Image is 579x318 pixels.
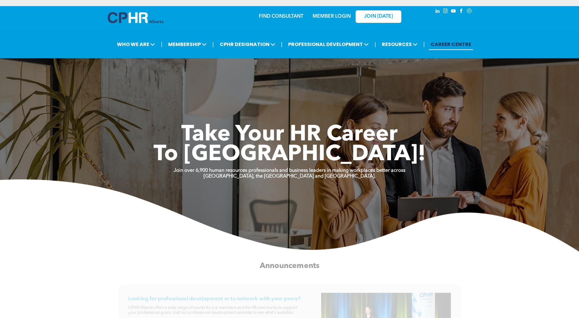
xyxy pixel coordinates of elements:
[281,38,283,51] li: |
[423,38,425,51] li: |
[161,38,162,51] li: |
[181,124,398,146] span: Take Your HR Career
[212,38,214,51] li: |
[174,168,405,173] strong: Join over 6,900 human resources professionals and business leaders in making workplaces better ac...
[108,12,163,23] img: A blue and white logo for cp alberta
[259,14,303,19] a: FIND CONSULTANT
[450,8,457,16] a: youtube
[364,14,393,19] span: JOIN [DATE]
[434,8,441,16] a: linkedin
[375,38,376,51] li: |
[204,174,376,179] strong: [GEOGRAPHIC_DATA], the [GEOGRAPHIC_DATA] and [GEOGRAPHIC_DATA].
[286,39,371,50] span: PROFESSIONAL DEVELOPMENT
[128,306,297,314] span: CPHR Alberta offers a wide range of events for our members and the HR community to support your p...
[128,296,301,301] span: Looking for professional development or to network with your peers?
[458,8,465,16] a: facebook
[115,39,157,50] span: WHO WE ARE
[466,8,473,16] a: Social network
[166,39,208,50] span: MEMBERSHIP
[356,10,401,23] a: JOIN [DATE]
[380,39,419,50] span: RESOURCES
[313,14,351,19] a: MEMBER LOGIN
[442,8,449,16] a: instagram
[260,262,320,270] span: Announcements
[154,144,426,166] span: To [GEOGRAPHIC_DATA]!
[218,39,277,50] span: CPHR DESIGNATION
[429,39,473,50] a: CAREER CENTRE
